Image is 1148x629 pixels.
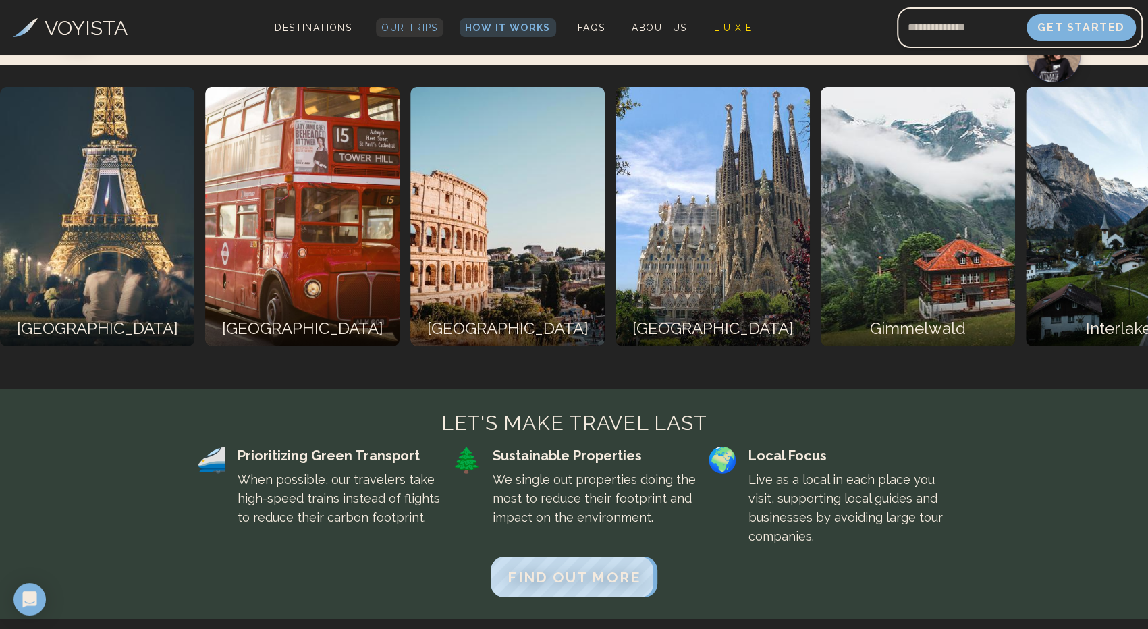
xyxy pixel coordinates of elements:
a: About Us [626,18,692,37]
img: Reviewer Profile Pic [1027,28,1081,82]
h2: [GEOGRAPHIC_DATA] [210,317,393,341]
a: FAQs [572,18,611,37]
div: Sustainable Properties [493,446,696,465]
span: Our Trips [381,22,438,33]
span: 🌍 [707,446,738,473]
span: L U X E [713,22,752,33]
img: Cover photo for rome [410,87,604,346]
span: FIND OUT MORE [508,569,640,586]
img: Voyista Logo [13,18,38,37]
div: Prioritizing Green Transport [238,446,441,465]
a: Our Trips [376,18,443,37]
span: FAQs [578,22,605,33]
a: L U X E [708,18,757,37]
img: Cover photo for london [204,87,399,346]
h3: VOYISTA [45,13,128,43]
h2: LET'S MAKE TRAVEL LAST [196,411,952,435]
p: When possible, our travelers take high-speed trains instead of flights to reduce their carbon foo... [238,470,441,527]
h2: [GEOGRAPHIC_DATA] [5,317,188,341]
button: FIND OUT MORE [491,557,657,597]
a: VOYISTA [13,13,128,43]
img: Cover photo for gimmelwald [820,87,1014,346]
span: 🌲 [452,446,482,473]
div: Open Intercom Messenger [13,583,46,616]
a: [GEOGRAPHIC_DATA] [410,87,604,346]
div: Local Focus [748,446,952,465]
h2: Gimmelwald [825,317,1009,341]
a: How It Works [460,18,556,37]
a: [GEOGRAPHIC_DATA] [615,87,809,346]
a: Gimmelwald [820,87,1014,346]
p: Live as a local in each place you visit, supporting local guides and businesses by avoiding large... [748,470,952,546]
span: How It Works [465,22,551,33]
img: Cover photo for barcelona [615,87,809,346]
button: Get Started [1027,14,1136,41]
span: 🚄 [196,446,227,473]
a: [GEOGRAPHIC_DATA] [204,87,399,346]
h2: [GEOGRAPHIC_DATA] [415,317,599,341]
input: Email address [897,11,1027,44]
h2: [GEOGRAPHIC_DATA] [620,317,804,341]
span: About Us [632,22,686,33]
a: FIND OUT MORE [491,572,657,585]
span: Destinations [269,17,357,57]
p: We single out properties doing the most to reduce their footprint and impact on the environment. [493,470,696,527]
